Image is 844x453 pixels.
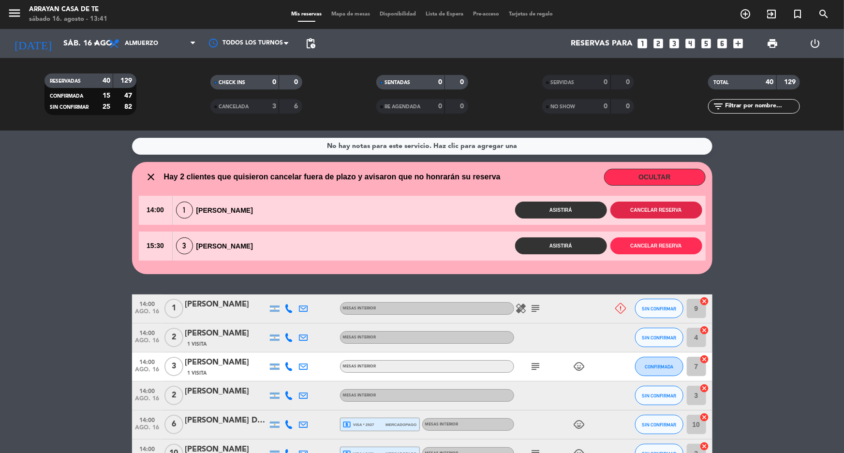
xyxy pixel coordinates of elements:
[732,37,744,50] i: add_box
[792,8,803,20] i: turned_in_not
[610,237,702,254] button: Cancelar reserva
[135,356,160,367] span: 14:00
[185,385,267,398] div: [PERSON_NAME]
[219,80,246,85] span: CHECK INS
[425,423,459,426] span: MESAS INTERIOR
[164,415,183,434] span: 6
[125,40,158,47] span: Almuerzo
[50,94,84,99] span: CONFIRMADA
[50,105,89,110] span: SIN CONFIRMAR
[421,12,468,17] span: Lista de Espera
[468,12,504,17] span: Pre-acceso
[818,8,829,20] i: search
[700,296,710,306] i: cancel
[515,237,607,254] button: Asistirá
[515,202,607,219] button: Asistirá
[642,335,676,340] span: SIN CONFIRMAR
[571,39,633,48] span: Reservas para
[626,103,632,110] strong: 0
[635,415,683,434] button: SIN CONFIRMAR
[188,340,207,348] span: 1 Visita
[139,196,172,225] span: 14:00
[574,419,585,430] i: child_care
[530,303,542,314] i: subject
[740,8,751,20] i: add_circle_outline
[551,80,575,85] span: SERVIDAS
[135,414,160,425] span: 14:00
[124,92,134,99] strong: 47
[766,8,777,20] i: exit_to_app
[700,412,710,422] i: cancel
[516,303,527,314] i: healing
[185,414,267,427] div: [PERSON_NAME] De [PERSON_NAME]
[124,103,134,110] strong: 82
[90,38,102,49] i: arrow_drop_down
[610,202,702,219] button: Cancelar reserva
[164,357,183,376] span: 3
[642,393,676,398] span: SIN CONFIRMAR
[103,103,110,110] strong: 25
[635,386,683,405] button: SIN CONFIRMAR
[305,38,316,49] span: pending_actions
[604,169,706,186] button: OCULTAR
[7,33,59,54] i: [DATE]
[652,37,665,50] i: looks_two
[185,327,267,340] div: [PERSON_NAME]
[286,12,326,17] span: Mis reservas
[668,37,681,50] i: looks_3
[327,141,517,152] div: No hay notas para este servicio. Haz clic para agregar una
[684,37,696,50] i: looks_4
[135,327,160,338] span: 14:00
[604,79,608,86] strong: 0
[343,336,376,339] span: MESAS INTERIOR
[103,92,110,99] strong: 15
[135,298,160,309] span: 14:00
[460,103,466,110] strong: 0
[725,101,800,112] input: Filtrar por nombre...
[766,79,774,86] strong: 40
[438,103,442,110] strong: 0
[642,306,676,311] span: SIN CONFIRMAR
[7,6,22,24] button: menu
[700,325,710,335] i: cancel
[385,104,421,109] span: RE AGENDADA
[50,79,81,84] span: RESERVADAS
[135,366,160,378] span: ago. 16
[700,354,710,364] i: cancel
[375,12,421,17] span: Disponibilidad
[188,369,207,377] span: 1 Visita
[635,328,683,347] button: SIN CONFIRMAR
[272,79,276,86] strong: 0
[343,365,376,368] span: MESAS INTERIOR
[551,104,576,109] span: NO SHOW
[176,202,193,219] span: 1
[173,202,262,219] div: [PERSON_NAME]
[635,357,683,376] button: CONFIRMADA
[29,15,107,24] div: sábado 16. agosto - 13:41
[219,104,249,109] span: CANCELADA
[794,29,837,58] div: LOG OUT
[326,12,375,17] span: Mapa de mesas
[7,6,22,20] i: menu
[164,299,183,318] span: 1
[135,385,160,396] span: 14:00
[700,441,710,451] i: cancel
[146,171,157,183] i: close
[460,79,466,86] strong: 0
[343,394,376,397] span: MESAS INTERIOR
[636,37,649,50] i: looks_one
[164,328,183,347] span: 2
[642,422,676,427] span: SIN CONFIRMAR
[574,361,585,372] i: child_care
[385,422,416,428] span: mercadopago
[103,77,110,84] strong: 40
[164,171,501,183] span: Hay 2 clientes que quisieron cancelar fuera de plazo y avisaron que no honrarán su reserva
[438,79,442,86] strong: 0
[139,232,172,261] span: 15:30
[185,298,267,311] div: [PERSON_NAME]
[810,38,821,49] i: power_settings_new
[385,80,411,85] span: SENTADAS
[504,12,558,17] span: Tarjetas de regalo
[294,103,300,110] strong: 6
[604,103,608,110] strong: 0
